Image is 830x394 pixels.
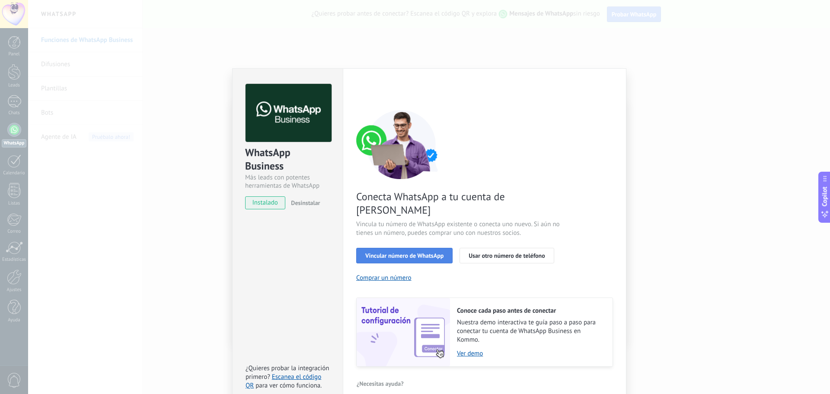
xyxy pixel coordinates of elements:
span: para ver cómo funciona. [255,381,322,390]
span: ¿Necesitas ayuda? [357,381,404,387]
span: Desinstalar [291,199,320,207]
div: WhatsApp Business [245,146,330,173]
a: Escanea el código QR [246,373,321,390]
button: Usar otro número de teléfono [460,248,554,263]
div: Más leads con potentes herramientas de WhatsApp [245,173,330,190]
span: Usar otro número de teléfono [469,253,545,259]
img: logo_main.png [246,84,332,142]
span: Vincula tu número de WhatsApp existente o conecta uno nuevo. Si aún no tienes un número, puedes c... [356,220,562,237]
span: Nuestra demo interactiva te guía paso a paso para conectar tu cuenta de WhatsApp Business en Kommo. [457,318,604,344]
button: Vincular número de WhatsApp [356,248,453,263]
span: ¿Quieres probar la integración primero? [246,364,329,381]
span: Vincular número de WhatsApp [365,253,444,259]
span: Copilot [820,186,829,206]
button: Desinstalar [287,196,320,209]
span: instalado [246,196,285,209]
span: Conecta WhatsApp a tu cuenta de [PERSON_NAME] [356,190,562,217]
button: Comprar un número [356,274,412,282]
h2: Conoce cada paso antes de conectar [457,307,604,315]
button: ¿Necesitas ayuda? [356,377,404,390]
img: connect number [356,110,447,179]
a: Ver demo [457,349,604,358]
